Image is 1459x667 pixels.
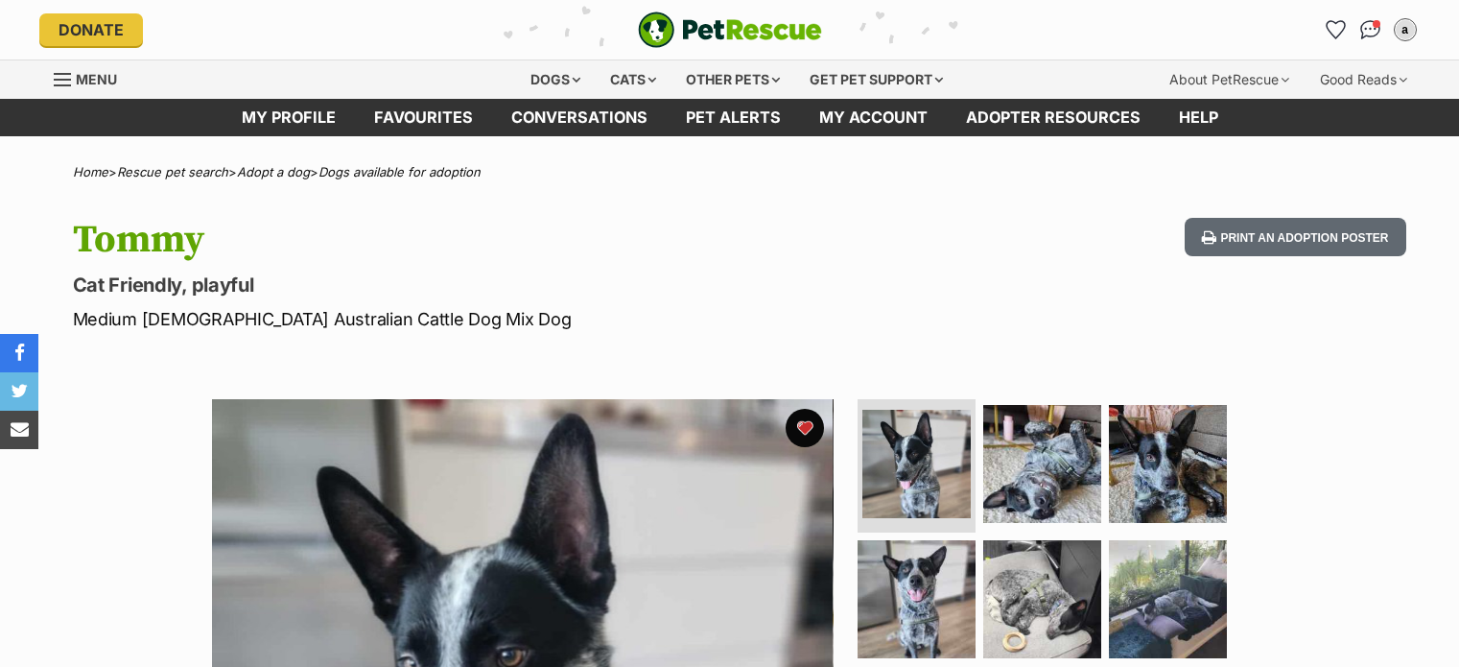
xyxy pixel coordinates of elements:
[25,165,1435,179] div: > > >
[947,99,1160,136] a: Adopter resources
[638,12,822,48] img: logo-e224e6f780fb5917bec1dbf3a21bbac754714ae5b6737aabdf751b685950b380.svg
[1321,14,1352,45] a: Favourites
[800,99,947,136] a: My account
[73,272,884,298] p: Cat Friendly, playful
[1396,20,1415,39] div: a
[73,164,108,179] a: Home
[1109,540,1227,658] img: Photo of Tommy
[1306,60,1421,99] div: Good Reads
[1185,218,1405,257] button: Print an adoption poster
[39,13,143,46] a: Donate
[1109,405,1227,523] img: Photo of Tommy
[517,60,594,99] div: Dogs
[638,12,822,48] a: PetRescue
[223,99,355,136] a: My profile
[796,60,956,99] div: Get pet support
[1160,99,1237,136] a: Help
[983,540,1101,658] img: Photo of Tommy
[54,60,130,95] a: Menu
[597,60,670,99] div: Cats
[355,99,492,136] a: Favourites
[1156,60,1303,99] div: About PetRescue
[237,164,310,179] a: Adopt a dog
[1355,14,1386,45] a: Conversations
[1360,20,1380,39] img: chat-41dd97257d64d25036548639549fe6c8038ab92f7586957e7f3b1b290dea8141.svg
[117,164,228,179] a: Rescue pet search
[1321,14,1421,45] ul: Account quick links
[858,540,976,658] img: Photo of Tommy
[73,306,884,332] p: Medium [DEMOGRAPHIC_DATA] Australian Cattle Dog Mix Dog
[672,60,793,99] div: Other pets
[786,409,824,447] button: favourite
[73,218,884,262] h1: Tommy
[983,405,1101,523] img: Photo of Tommy
[862,410,971,518] img: Photo of Tommy
[76,71,117,87] span: Menu
[492,99,667,136] a: conversations
[1390,14,1421,45] button: My account
[318,164,481,179] a: Dogs available for adoption
[667,99,800,136] a: Pet alerts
